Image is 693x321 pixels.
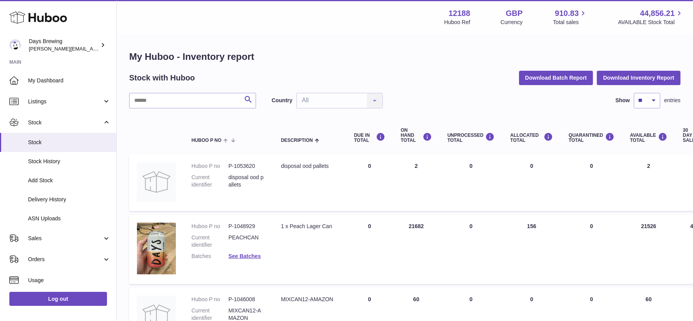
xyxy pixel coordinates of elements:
[28,277,111,284] span: Usage
[622,215,675,284] td: 21526
[228,253,261,259] a: See Batches
[503,155,561,211] td: 0
[622,155,675,211] td: 2
[28,256,102,263] span: Orders
[129,51,681,63] h1: My Huboo - Inventory report
[28,139,111,146] span: Stock
[401,128,432,143] div: ON HAND Total
[503,215,561,284] td: 156
[191,162,228,170] dt: Huboo P no
[228,174,265,188] dd: disposal ood pallets
[281,162,339,170] div: disposal ood pallets
[228,296,265,303] dd: P-1046008
[28,119,102,126] span: Stock
[28,215,111,222] span: ASN Uploads
[618,19,684,26] span: AVAILABLE Stock Total
[28,77,111,84] span: My Dashboard
[228,223,265,230] dd: P-1048929
[272,97,293,104] label: Country
[28,98,102,105] span: Listings
[440,155,503,211] td: 0
[281,223,339,230] div: 1 x Peach Lager Can
[191,296,228,303] dt: Huboo P no
[393,155,440,211] td: 2
[597,71,681,85] button: Download Inventory Report
[191,138,221,143] span: Huboo P no
[281,138,313,143] span: Description
[191,223,228,230] dt: Huboo P no
[444,19,470,26] div: Huboo Ref
[29,38,99,52] div: Days Brewing
[191,234,228,249] dt: Current identifier
[447,133,495,143] div: UNPROCESSED Total
[228,162,265,170] dd: P-1053620
[137,162,176,201] img: product image
[281,296,339,303] div: MIXCAN12-AMAZON
[501,19,523,26] div: Currency
[191,174,228,188] dt: Current identifier
[618,8,684,26] a: 44,856.21 AVAILABLE Stock Total
[346,155,393,211] td: 0
[553,8,588,26] a: 910.83 Total sales
[191,253,228,260] dt: Batches
[590,296,593,302] span: 0
[29,45,156,52] span: [PERSON_NAME][EMAIL_ADDRESS][DOMAIN_NAME]
[228,234,265,249] dd: PEACHCAN
[664,97,681,104] span: entries
[519,71,593,85] button: Download Batch Report
[9,39,21,51] img: greg@daysbrewing.com
[9,292,107,306] a: Log out
[553,19,588,26] span: Total sales
[28,196,111,203] span: Delivery History
[555,8,579,19] span: 910.83
[569,133,615,143] div: QUARANTINED Total
[506,8,523,19] strong: GBP
[346,215,393,284] td: 0
[630,133,667,143] div: AVAILABLE Total
[28,177,111,184] span: Add Stock
[590,223,593,229] span: 0
[440,215,503,284] td: 0
[137,223,176,274] img: product image
[28,235,102,242] span: Sales
[28,158,111,165] span: Stock History
[640,8,675,19] span: 44,856.21
[449,8,470,19] strong: 12188
[590,163,593,169] span: 0
[616,97,630,104] label: Show
[129,73,195,83] h2: Stock with Huboo
[393,215,440,284] td: 21682
[511,133,553,143] div: ALLOCATED Total
[354,133,385,143] div: DUE IN TOTAL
